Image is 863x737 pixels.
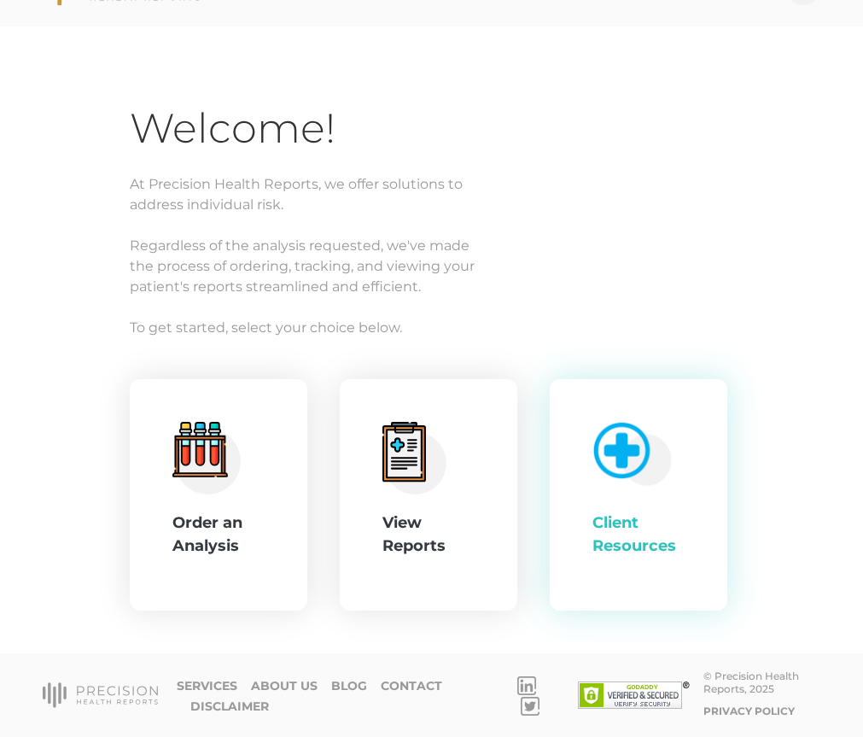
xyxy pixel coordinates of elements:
[130,318,733,338] p: To get started, select your choice below.
[130,174,733,215] p: At Precision Health Reports, we offer solutions to address individual risk.
[172,512,265,558] div: Order an Analysis
[251,679,318,693] a: About Us
[130,103,733,154] h1: Welcome!
[381,679,442,693] a: Contact
[592,512,685,558] div: Client Resources
[382,512,475,558] div: View Reports
[190,699,269,714] a: Disclaimer
[585,414,673,487] img: client-resource.c5a3b187.png
[578,681,690,709] img: SSL site seal - click to verify
[130,236,733,297] p: Regardless of the analysis requested, we've made the process of ordering, tracking, and viewing y...
[703,705,795,717] a: Privacy Policy
[703,670,820,695] div: © Precision Health Reports, 2025
[177,679,237,693] a: Services
[331,679,367,693] a: Blog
